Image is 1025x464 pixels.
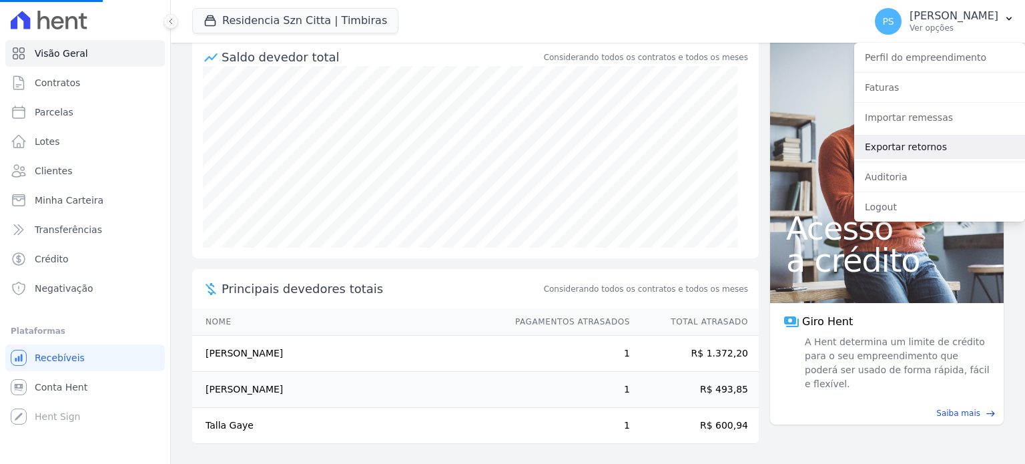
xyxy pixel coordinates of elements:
span: Contratos [35,76,80,89]
span: Crédito [35,252,69,266]
span: Giro Hent [802,314,853,330]
p: [PERSON_NAME] [910,9,998,23]
td: 1 [502,408,631,444]
a: Clientes [5,158,165,184]
a: Parcelas [5,99,165,126]
th: Pagamentos Atrasados [502,308,631,336]
a: Visão Geral [5,40,165,67]
a: Exportar retornos [854,135,1025,159]
a: Logout [854,195,1025,219]
a: Minha Carteira [5,187,165,214]
td: [PERSON_NAME] [192,336,502,372]
th: Nome [192,308,502,336]
span: Lotes [35,135,60,148]
a: Contratos [5,69,165,96]
div: Considerando todos os contratos e todos os meses [544,51,748,63]
a: Faturas [854,75,1025,99]
span: Parcelas [35,105,73,119]
span: Minha Carteira [35,194,103,207]
span: east [986,409,996,419]
td: 1 [502,372,631,408]
a: Crédito [5,246,165,272]
span: a crédito [786,244,988,276]
span: Acesso [786,212,988,244]
a: Transferências [5,216,165,243]
a: Negativação [5,275,165,302]
td: Talla Gaye [192,408,502,444]
span: PS [882,17,894,26]
button: PS [PERSON_NAME] Ver opções [864,3,1025,40]
td: R$ 493,85 [631,372,759,408]
td: [PERSON_NAME] [192,372,502,408]
a: Auditoria [854,165,1025,189]
td: R$ 1.372,20 [631,336,759,372]
button: Residencia Szn Citta | Timbiras [192,8,398,33]
span: Visão Geral [35,47,88,60]
div: Plataformas [11,323,159,339]
span: Clientes [35,164,72,178]
a: Recebíveis [5,344,165,371]
span: A Hent determina um limite de crédito para o seu empreendimento que poderá ser usado de forma ráp... [802,335,990,391]
span: Saiba mais [936,407,980,419]
a: Perfil do empreendimento [854,45,1025,69]
a: Conta Hent [5,374,165,401]
span: Considerando todos os contratos e todos os meses [544,283,748,295]
span: Transferências [35,223,102,236]
a: Saiba mais east [778,407,996,419]
span: Recebíveis [35,351,85,365]
span: Conta Hent [35,381,87,394]
span: Negativação [35,282,93,295]
td: R$ 600,94 [631,408,759,444]
div: Saldo devedor total [222,48,541,66]
a: Importar remessas [854,105,1025,130]
a: Lotes [5,128,165,155]
p: Ver opções [910,23,998,33]
th: Total Atrasado [631,308,759,336]
span: Principais devedores totais [222,280,541,298]
td: 1 [502,336,631,372]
